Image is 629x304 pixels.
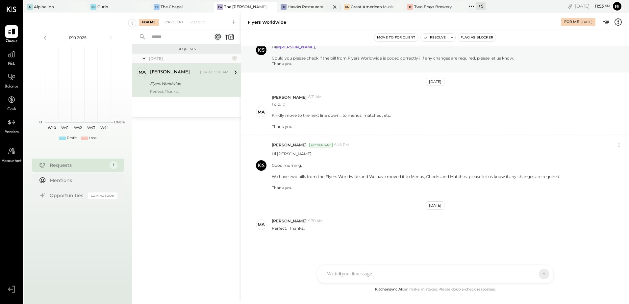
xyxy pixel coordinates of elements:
[74,125,82,130] text: W42
[248,19,286,25] div: Flyers Worldwide
[47,125,56,130] text: W40
[88,192,117,199] div: Coming Soon
[458,34,496,41] button: Flag as Blocker
[150,69,190,76] div: [PERSON_NAME]
[87,125,95,130] text: W43
[272,124,391,129] div: Thank you!
[161,4,183,10] div: The Chapel
[272,94,307,100] span: [PERSON_NAME]
[6,38,18,44] span: Queue
[89,136,96,141] div: Loss
[334,142,349,148] span: 6:46 PM
[0,48,23,67] a: P&L
[414,4,452,10] div: Two Frays Brewery
[150,80,227,87] div: Flyers Worldwide
[272,55,514,61] div: Could you please check if the bill from Flyers Worldwide is coded correctly? If any changes are r...
[61,125,68,130] text: W41
[344,4,350,10] div: GA
[309,143,333,147] div: Accountant
[200,70,229,75] div: [DATE], 9:30 AM
[272,225,305,231] p: Perfect. Thanks..
[272,61,514,66] div: Thank you.
[272,151,560,190] p: Hi [PERSON_NAME], Good morning. We have two bills from the Flyers Worldwide and We have moved it ...
[50,177,114,184] div: Mentions
[407,4,413,10] div: TF
[281,4,287,10] div: HR
[97,4,108,10] div: Curio
[272,218,307,224] span: [PERSON_NAME]
[100,125,109,130] text: W44
[351,4,394,10] div: Great American Music Hall
[0,71,23,90] a: Balance
[272,44,514,67] p: Hi ,
[308,218,323,224] span: 9:30 AM
[217,4,223,10] div: TW
[421,34,448,41] button: Resolve
[575,3,610,9] div: [DATE]
[50,162,106,168] div: Requests
[272,101,391,130] p: I did. :)
[5,129,19,135] span: Vendors
[0,116,23,135] a: Vendors
[154,4,160,10] div: TC
[276,44,315,49] strong: @[PERSON_NAME]
[39,120,42,124] text: 0
[272,113,391,118] div: Kindly move to the next line down...to menus, matches , etc.
[581,20,592,24] div: [DATE]
[374,34,418,41] button: Move to for client
[7,107,16,113] span: Cash
[114,120,125,124] text: OPEX
[67,136,77,141] div: Profit
[5,84,18,90] span: Balance
[150,89,229,94] div: Perfect. Thanks..
[258,109,265,115] div: Ma
[567,3,573,10] div: copy link
[288,4,324,10] div: Hawks Restaurant
[426,201,444,210] div: [DATE]
[138,69,146,75] div: Ma
[272,142,307,148] span: [PERSON_NAME]
[188,19,209,26] div: Closed
[564,19,579,25] div: For Me
[612,1,622,12] button: Ri
[160,19,187,26] div: For Client
[34,4,54,10] div: Alpine Inn
[27,4,33,10] div: AI
[308,94,322,100] span: 8:31 AM
[426,78,444,86] div: [DATE]
[50,192,85,199] div: Opportunities
[224,4,267,10] div: The [PERSON_NAME]
[136,47,238,51] div: Requests
[2,158,22,164] span: Accountant
[232,56,237,61] div: 1
[8,61,15,67] span: P&L
[139,19,159,26] div: For Me
[110,161,117,169] div: 1
[50,35,106,40] div: P10 2025
[0,145,23,164] a: Accountant
[90,4,96,10] div: Cu
[149,56,230,61] div: [DATE]
[0,25,23,44] a: Queue
[0,93,23,113] a: Cash
[476,2,486,10] div: + 5
[258,221,265,228] div: Ma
